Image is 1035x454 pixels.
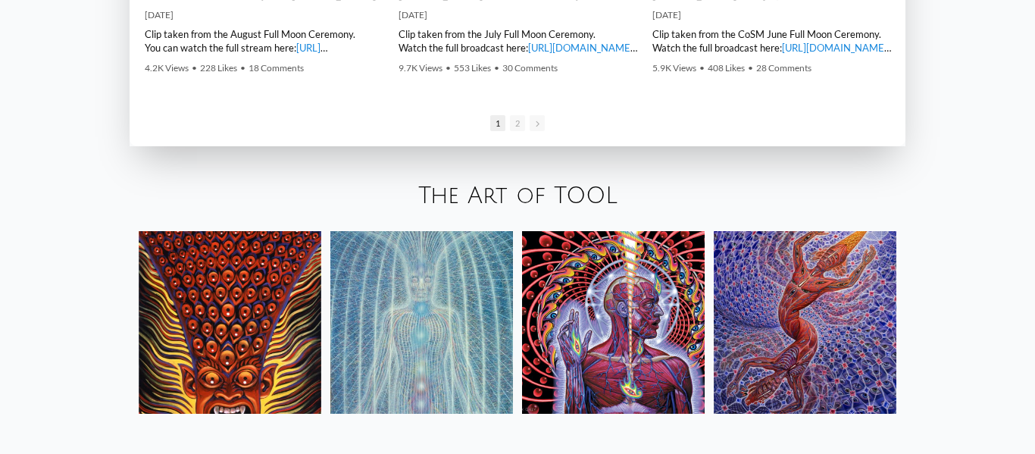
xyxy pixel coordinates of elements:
[446,62,451,74] span: •
[708,62,745,74] span: 408 Likes
[652,62,696,74] span: 5.9K Views
[200,62,237,74] span: 228 Likes
[145,27,383,55] div: Clip taken from the August Full Moon Ceremony. You can watch the full stream here: | [PERSON_NAME...
[249,62,304,74] span: 18 Comments
[494,62,499,74] span: •
[145,9,383,21] div: [DATE]
[399,27,637,55] div: Clip taken from the July Full Moon Ceremony. Watch the full broadcast here: | [PERSON_NAME] | ► W...
[192,62,197,74] span: •
[399,9,637,21] div: [DATE]
[502,62,558,74] span: 30 Comments
[528,42,637,54] a: [URL][DOMAIN_NAME]
[418,183,618,208] a: The Art of TOOL
[454,62,491,74] span: 553 Likes
[699,62,705,74] span: •
[748,62,753,74] span: •
[399,62,442,74] span: 9.7K Views
[782,42,891,54] a: [URL][DOMAIN_NAME]
[652,27,891,55] div: Clip taken from the CoSM June Full Moon Ceremony. Watch the full broadcast here: | [PERSON_NAME] ...
[756,62,811,74] span: 28 Comments
[240,62,245,74] span: •
[490,115,505,131] span: 1
[652,9,891,21] div: [DATE]
[510,115,525,131] span: 2
[145,62,189,74] span: 4.2K Views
